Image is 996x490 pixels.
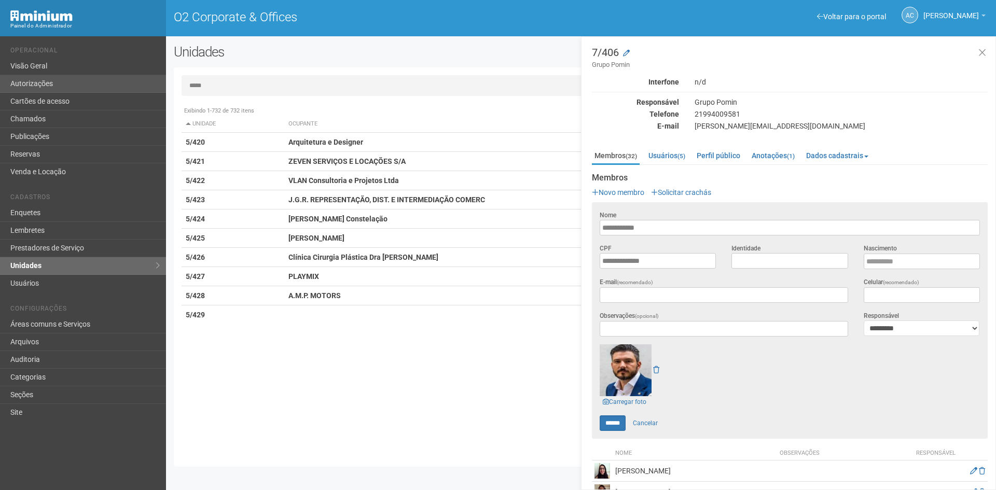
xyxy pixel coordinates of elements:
[864,277,919,287] label: Celular
[651,188,711,197] a: Solicitar crachás
[623,48,630,59] a: Modificar a unidade
[284,116,637,133] th: Ocupante: activate to sort column ascending
[804,148,871,163] a: Dados cadastrais
[653,366,659,374] a: Remover
[186,215,205,223] strong: 5/424
[613,460,777,482] td: [PERSON_NAME]
[627,415,663,431] a: Cancelar
[584,77,687,87] div: Interfone
[186,291,205,300] strong: 5/428
[288,195,485,204] strong: J.G.R. REPRESENTAÇÃO, DIST. E INTERMEDIAÇÃO COMERC
[186,272,205,281] strong: 5/427
[677,152,685,160] small: (5)
[186,176,205,185] strong: 5/422
[182,116,284,133] th: Unidade: activate to sort column descending
[600,396,649,408] a: Carregar foto
[288,234,344,242] strong: [PERSON_NAME]
[777,446,909,460] th: Observações
[592,188,644,197] a: Novo membro
[600,277,653,287] label: E-mail
[923,13,986,21] a: [PERSON_NAME]
[600,344,652,396] img: user.png
[883,279,919,285] span: (recomendado)
[864,244,897,253] label: Nascimento
[288,138,363,146] strong: Arquitetura e Designer
[731,244,760,253] label: Identidade
[10,10,73,21] img: Minium
[600,311,659,321] label: Observações
[600,244,612,253] label: CPF
[592,47,988,69] h3: 7/406
[600,211,616,220] label: Nome
[584,109,687,119] div: Telefone
[186,138,205,146] strong: 5/420
[902,7,918,23] a: AC
[646,148,688,163] a: Usuários(5)
[186,311,205,319] strong: 5/429
[592,148,640,165] a: Membros(32)
[288,176,399,185] strong: VLAN Consultoria e Projetos Ltda
[10,21,158,31] div: Painel do Administrador
[186,234,205,242] strong: 5/425
[687,97,995,107] div: Grupo Pomin
[817,12,886,21] a: Voltar para o portal
[182,106,980,116] div: Exibindo 1-732 de 732 itens
[617,279,653,285] span: (recomendado)
[288,157,406,165] strong: ZEVEN SERVIÇOS E LOCAÇÕES S/A
[288,272,319,281] strong: PLAYMIX
[787,152,795,160] small: (1)
[626,152,637,160] small: (32)
[979,467,985,475] a: Excluir membro
[10,193,158,204] li: Cadastros
[687,77,995,87] div: n/d
[584,121,687,131] div: E-mail
[923,2,979,20] span: Ana Carla de Carvalho Silva
[186,253,205,261] strong: 5/426
[592,173,988,183] strong: Membros
[174,10,573,24] h1: O2 Corporate & Offices
[910,446,962,460] th: Responsável
[864,311,899,320] label: Responsável
[584,97,687,107] div: Responsável
[288,253,438,261] strong: Clínica Cirurgia Plástica Dra [PERSON_NAME]
[687,109,995,119] div: 21994009581
[635,313,659,319] span: (opcional)
[749,148,797,163] a: Anotações(1)
[594,463,610,479] img: user.png
[174,44,504,60] h2: Unidades
[10,47,158,58] li: Operacional
[687,121,995,131] div: [PERSON_NAME][EMAIL_ADDRESS][DOMAIN_NAME]
[288,291,341,300] strong: A.M.P. MOTORS
[10,305,158,316] li: Configurações
[613,446,777,460] th: Nome
[186,195,205,204] strong: 5/423
[592,60,988,69] small: Grupo Pomin
[694,148,743,163] a: Perfil público
[970,467,977,475] a: Editar membro
[186,157,205,165] strong: 5/421
[288,215,388,223] strong: [PERSON_NAME] Constelação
